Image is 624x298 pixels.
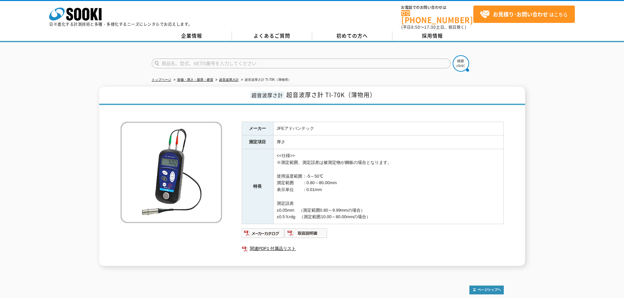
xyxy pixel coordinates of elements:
img: 取扱説明書 [285,228,328,238]
span: (平日 ～ 土日、祝日除く) [401,24,466,30]
li: 超音波厚さ計 TI-70K（薄物用） [240,77,292,83]
a: [PHONE_NUMBER] [401,10,473,24]
a: 初めての方へ [312,31,392,41]
p: 日々進化する計測技術と多種・多様化するニーズにレンタルでお応えします。 [49,22,193,26]
a: トップページ [152,78,171,81]
img: メーカーカタログ [242,228,285,238]
th: 測定項目 [242,135,273,149]
span: 17:30 [424,24,436,30]
img: btn_search.png [453,55,469,72]
a: メーカーカタログ [242,232,285,237]
a: お見積り･お問い合わせはこちら [473,6,575,23]
strong: お見積り･お問い合わせ [493,10,548,18]
th: メーカー [242,122,273,135]
input: 商品名、型式、NETIS番号を入力してください [152,59,451,68]
img: トップページへ [469,286,504,294]
td: 厚さ [273,135,503,149]
a: 探傷・厚さ・膜厚・硬度 [177,78,213,81]
span: 超音波厚さ計 TI-70K（薄物用） [286,90,376,99]
a: 取扱説明書 [285,232,328,237]
th: 特長 [242,149,273,224]
td: <<仕様>> ※測定範囲、測定誤差は被測定物が鋼板の場合となります。 使用温度範囲：-5～50℃ 測定範囲 ：0.80～80.00mm 表示単位 ：0.01mm 測定誤差 ±0.05mm （測定... [273,149,503,224]
td: JFEアドバンテック [273,122,503,135]
a: 関連PDF1 付属品リスト [242,244,504,253]
a: 企業情報 [152,31,232,41]
img: 超音波厚さ計 TI-70K（薄物用） [121,122,222,223]
span: 8:50 [411,24,420,30]
span: 超音波厚さ計 [250,91,285,99]
span: お電話でのお問い合わせは [401,6,473,9]
a: よくあるご質問 [232,31,312,41]
span: 初めての方へ [336,32,368,39]
a: 採用情報 [392,31,473,41]
a: 超音波厚さ計 [219,78,239,81]
span: はこちら [480,9,568,19]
